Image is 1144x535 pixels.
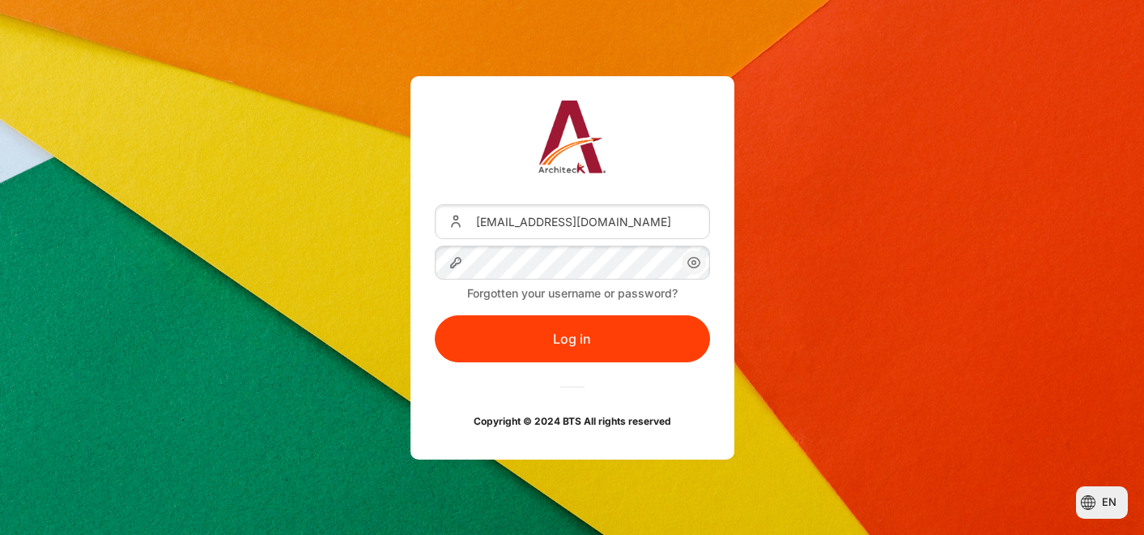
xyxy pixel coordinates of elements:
[1076,486,1128,519] button: Languages
[474,415,671,427] strong: Copyright © 2024 BTS All rights reserved
[538,101,606,173] img: Architeck
[467,286,678,300] a: Forgotten your username or password?
[435,315,710,362] button: Log in
[538,101,606,180] a: Architeck
[435,204,710,238] input: Username or Email Address
[1102,494,1116,511] span: en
